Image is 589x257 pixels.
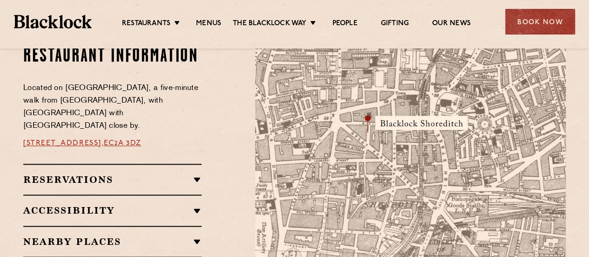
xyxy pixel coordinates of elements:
a: The Blacklock Way [233,19,306,29]
p: Located on [GEOGRAPHIC_DATA], a five-minute walk from [GEOGRAPHIC_DATA], with [GEOGRAPHIC_DATA] w... [23,82,202,132]
a: People [332,19,357,29]
div: Book Now [505,9,575,35]
h2: Reservations [23,174,202,185]
h2: Nearby Places [23,236,202,247]
img: BL_Textured_Logo-footer-cropped.svg [14,15,92,28]
h2: Accessibility [23,205,202,216]
a: Gifting [381,19,409,29]
a: Our News [432,19,471,29]
a: Restaurants [122,19,170,29]
a: EC2A 3DZ [104,139,141,147]
a: Menus [196,19,221,29]
a: [STREET_ADDRESS], [23,139,104,147]
h2: Restaurant Information [23,45,202,68]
